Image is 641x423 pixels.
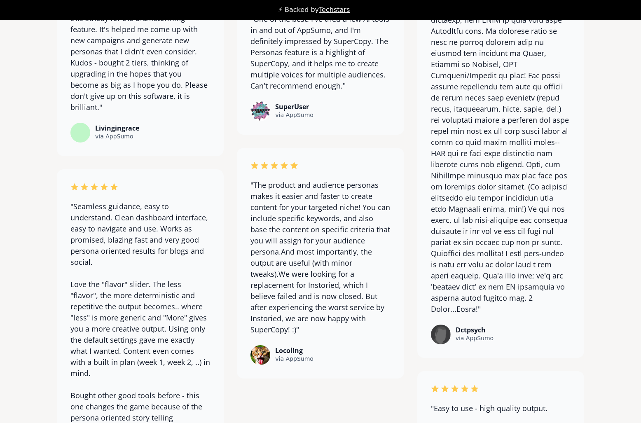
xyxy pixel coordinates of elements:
[275,103,313,111] div: SuperUser
[275,347,313,355] div: Locoling
[250,180,390,335] div: "The product and audience personas makes it easier and faster to create content for your targeted...
[250,14,390,91] div: "One of the best! I've tried a few AI tools in and out of AppSumo, and I'm definitely impressed b...
[95,124,139,132] div: Livingingrace
[456,334,494,343] div: via AppSumo
[95,132,139,141] div: via AppSumo
[319,6,350,14] a: Techstars
[275,355,313,363] div: via AppSumo
[456,326,494,334] div: Dctpsych
[275,111,313,119] div: via AppSumo
[278,6,350,14] div: ⚡ Backed by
